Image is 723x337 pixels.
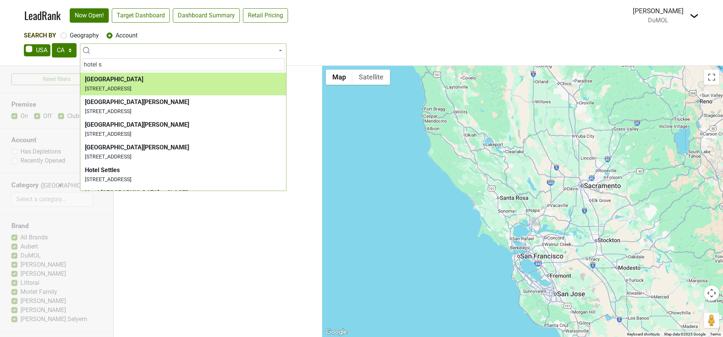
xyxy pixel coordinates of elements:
[85,131,131,137] small: [STREET_ADDRESS]
[85,166,120,174] b: Hotel Settles
[85,121,189,128] b: [GEOGRAPHIC_DATA][PERSON_NAME]
[648,17,668,24] span: DuMOL
[627,332,660,337] button: Keyboard shortcuts
[85,176,131,182] small: [STREET_ADDRESS]
[664,332,706,336] span: Map data ©2025 Google
[704,286,719,301] button: Map camera controls
[352,70,390,85] button: Show satellite imagery
[85,154,131,160] small: [STREET_ADDRESS]
[704,70,719,85] button: Toggle fullscreen view
[324,327,349,337] a: Open this area in Google Maps (opens a new window)
[690,11,699,20] img: Dropdown Menu
[633,6,684,16] div: [PERSON_NAME]
[85,98,189,106] b: [GEOGRAPHIC_DATA][PERSON_NAME]
[326,70,352,85] button: Show street map
[70,8,109,23] a: Now Open!
[85,108,131,114] small: [STREET_ADDRESS]
[704,313,719,328] button: Drag Pegman onto the map to open Street View
[85,76,143,83] b: [GEOGRAPHIC_DATA]
[70,31,99,40] label: Geography
[24,8,61,23] a: LeadRank
[85,85,131,92] small: [STREET_ADDRESS]
[324,327,349,337] img: Google
[116,31,138,40] label: Account
[710,332,721,336] a: Terms (opens in new tab)
[24,32,56,39] span: Search By
[85,189,189,196] b: Hotel [GEOGRAPHIC_DATA] — CLOSED
[112,8,170,23] a: Target Dashboard
[243,8,288,23] a: Retail Pricing
[85,144,189,151] b: [GEOGRAPHIC_DATA][PERSON_NAME]
[173,8,240,23] a: Dashboard Summary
